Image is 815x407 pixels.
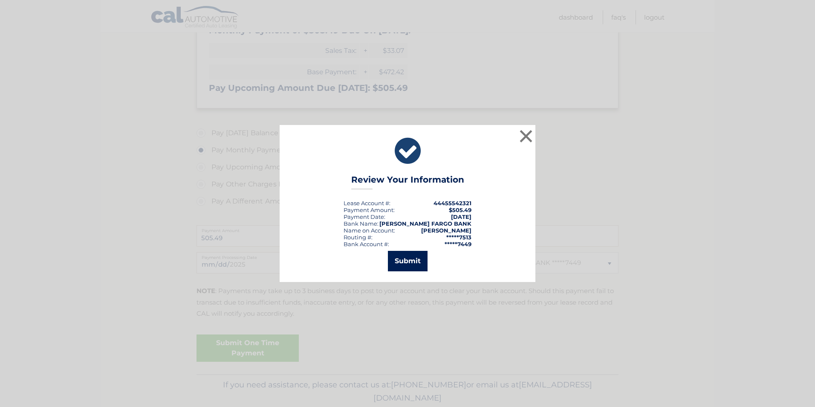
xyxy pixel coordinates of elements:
[344,227,395,234] div: Name on Account:
[344,241,389,247] div: Bank Account #:
[449,206,471,213] span: $505.49
[344,234,373,241] div: Routing #:
[344,213,384,220] span: Payment Date
[344,200,390,206] div: Lease Account #:
[451,213,471,220] span: [DATE]
[379,220,471,227] strong: [PERSON_NAME] FARGO BANK
[517,128,535,145] button: ×
[421,227,471,234] strong: [PERSON_NAME]
[434,200,471,206] strong: 44455542321
[388,251,428,271] button: Submit
[344,213,385,220] div: :
[344,220,379,227] div: Bank Name:
[351,174,464,189] h3: Review Your Information
[344,206,395,213] div: Payment Amount:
